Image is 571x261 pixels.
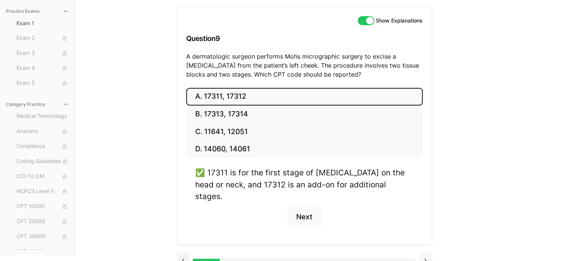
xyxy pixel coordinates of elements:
[17,34,69,42] span: Exam 2
[186,123,423,140] button: C. 11641, 12051
[17,127,69,136] span: Anatomy
[14,77,72,89] button: Exam 5
[186,52,423,79] p: A dermatologic surgeon performs Mohs micrographic surgery to excise a [MEDICAL_DATA] from the pat...
[17,79,69,88] span: Exam 5
[14,110,72,122] button: Medical Terminology
[14,125,72,137] button: Anatomy
[17,49,69,57] span: Exam 3
[14,201,72,213] button: CPT 10000
[186,27,423,50] h3: Question 9
[3,5,72,17] button: Practice Exams
[14,186,72,198] button: HCPCS Level II
[14,170,72,183] button: ICD-10-CM
[17,187,69,196] span: HCPCS Level II
[3,98,72,110] button: Category Practice
[14,216,72,228] button: CPT 20000
[14,155,72,167] button: Coding Guidelines
[186,140,423,158] button: D. 14060, 14061
[17,20,69,27] span: Exam 1
[17,202,69,211] span: CPT 10000
[376,18,423,23] label: Show Explanations
[17,232,69,241] span: CPT 30000
[17,112,69,121] span: Medical Terminology
[17,64,69,72] span: Exam 4
[195,167,414,202] div: ✅ 17311 is for the first stage of [MEDICAL_DATA] on the head or neck, and 17312 is an add-on for ...
[17,247,69,256] span: CPT 40000
[14,231,72,243] button: CPT 30000
[17,142,69,151] span: Compliance
[186,106,423,123] button: B. 17313, 17314
[17,157,69,166] span: Coding Guidelines
[186,88,423,106] button: A. 17311, 17312
[14,62,72,74] button: Exam 4
[287,207,321,227] button: Next
[14,17,72,29] button: Exam 1
[14,246,72,258] button: CPT 40000
[14,47,72,59] button: Exam 3
[17,217,69,226] span: CPT 20000
[14,140,72,152] button: Compliance
[14,32,72,44] button: Exam 2
[17,172,69,181] span: ICD-10-CM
